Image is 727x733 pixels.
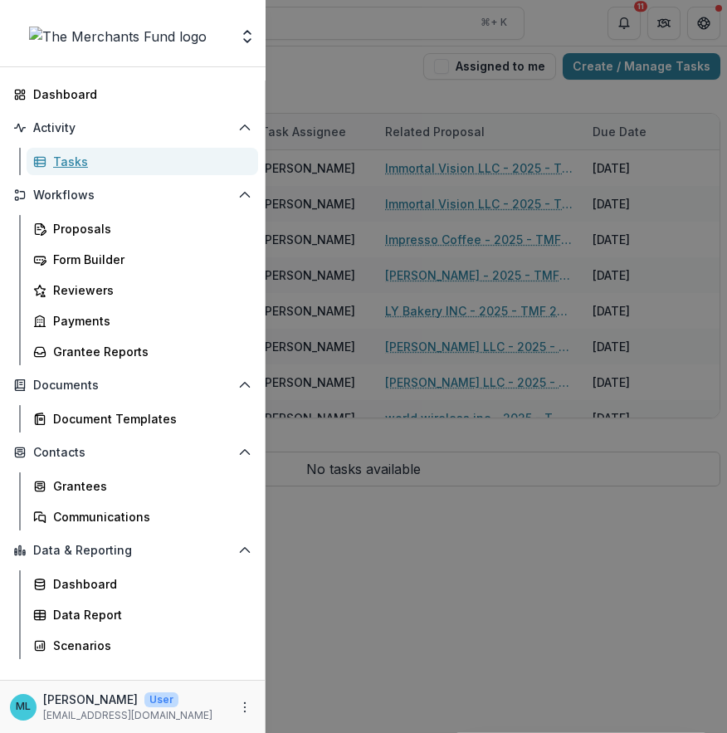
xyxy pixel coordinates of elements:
div: Reviewers [53,281,245,299]
div: Dashboard [53,575,245,593]
button: Open Activity [7,115,258,141]
span: Documents [33,379,232,393]
div: Dashboard [33,86,245,103]
span: Activity [33,121,232,135]
div: Payments [53,312,245,330]
p: [PERSON_NAME] [43,691,138,708]
div: Communications [53,508,245,525]
img: The Merchants Fund logo [29,27,207,46]
a: Proposals [27,215,258,242]
div: Data Report [53,606,245,623]
div: Tasks [53,153,245,170]
p: User [144,692,178,707]
span: Workflows [33,188,232,203]
div: Form Builder [53,251,245,268]
button: Open entity switcher [236,20,259,53]
button: Open Documents [7,372,258,398]
a: Form Builder [27,246,258,273]
a: Data Report [27,601,258,628]
button: More [235,697,255,717]
button: Open Workflows [7,182,258,208]
a: Grantees [27,472,258,500]
div: Grantees [53,477,245,495]
a: Communications [27,503,258,530]
div: Scenarios [53,637,245,654]
a: Tasks [27,148,258,175]
div: Miao Liu [16,701,31,712]
div: Proposals [53,220,245,237]
a: Dashboard [7,81,258,108]
span: Data & Reporting [33,544,232,558]
a: Reviewers [27,276,258,304]
span: Contacts [33,446,232,460]
a: Document Templates [27,405,258,432]
a: Scenarios [27,632,258,659]
button: Open Contacts [7,439,258,466]
div: Document Templates [53,410,245,428]
p: [EMAIL_ADDRESS][DOMAIN_NAME] [43,708,212,723]
a: Payments [27,307,258,335]
button: Open Data & Reporting [7,537,258,564]
a: Grantee Reports [27,338,258,365]
div: Grantee Reports [53,343,245,360]
a: Dashboard [27,570,258,598]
